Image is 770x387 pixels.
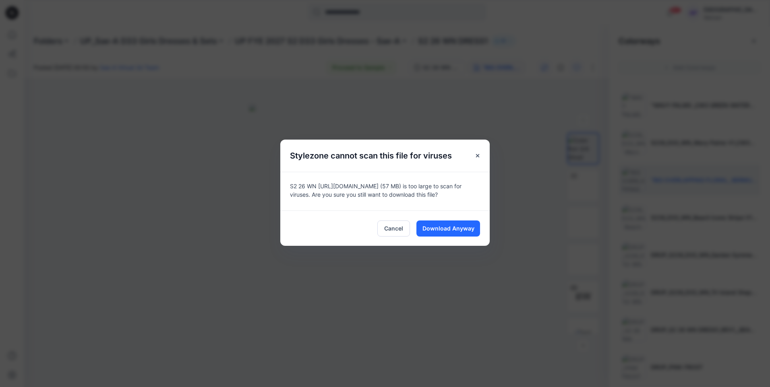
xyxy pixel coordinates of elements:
button: Close [470,148,485,163]
button: Cancel [377,220,410,237]
button: Download Anyway [416,220,480,237]
div: S2 26 WN [URL][DOMAIN_NAME] (57 MB) is too large to scan for viruses. Are you sure you still want... [280,172,490,210]
span: Cancel [384,224,403,233]
span: Download Anyway [422,224,474,233]
h5: Stylezone cannot scan this file for viruses [280,140,462,172]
